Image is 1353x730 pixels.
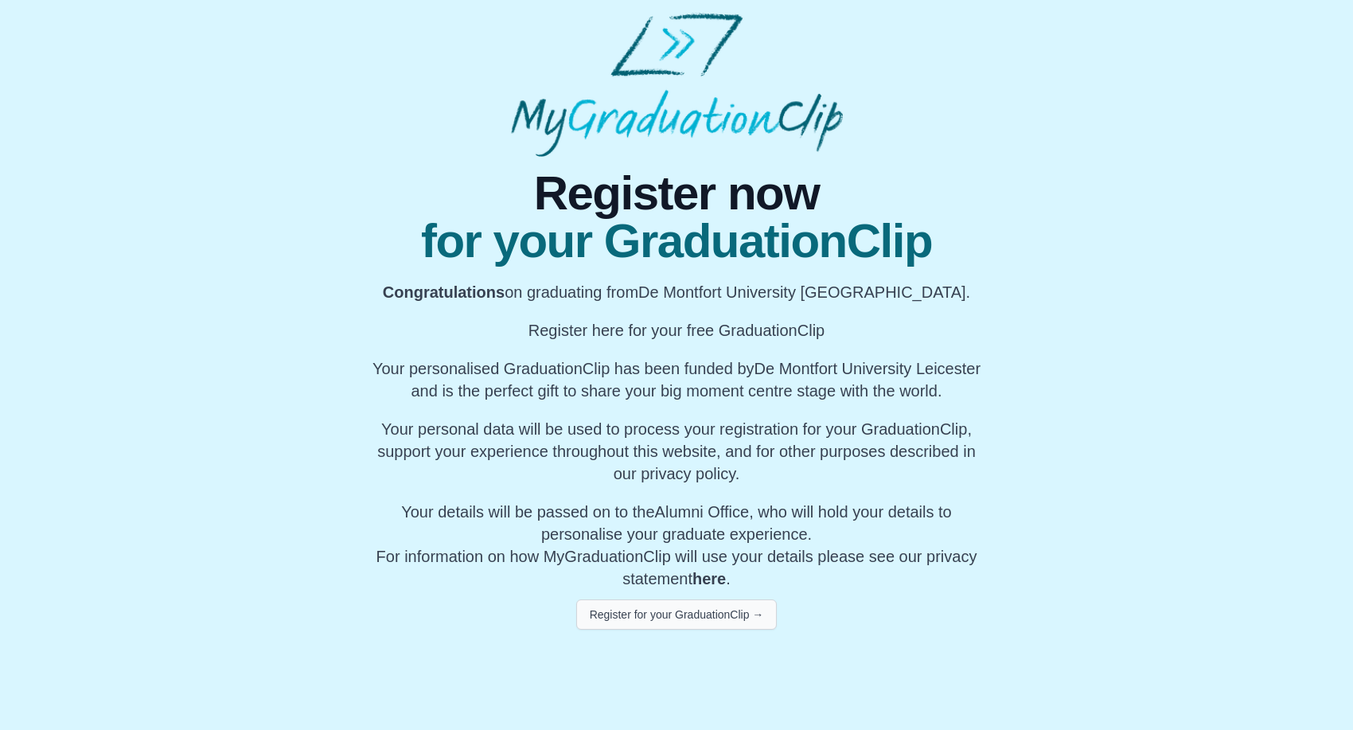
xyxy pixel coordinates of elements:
p: Your personalised GraduationClip has been funded by De Montfort University Leicester and is the p... [371,357,982,402]
span: Your details will be passed on to the , who will hold your details to personalise your graduate e... [401,503,952,543]
b: Congratulations [383,283,505,301]
img: MyGraduationClip [511,13,843,157]
span: Register now [371,170,982,217]
span: For information on how MyGraduationClip will use your details please see our privacy statement . [376,503,977,588]
span: Alumni Office [655,503,750,521]
button: Register for your GraduationClip → [576,599,778,630]
span: for your GraduationClip [371,217,982,265]
p: Your personal data will be used to process your registration for your GraduationClip, support you... [371,418,982,485]
p: on graduating from De Montfort University [GEOGRAPHIC_DATA]. [371,281,982,303]
a: here [692,570,726,588]
p: Register here for your free GraduationClip [371,319,982,342]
